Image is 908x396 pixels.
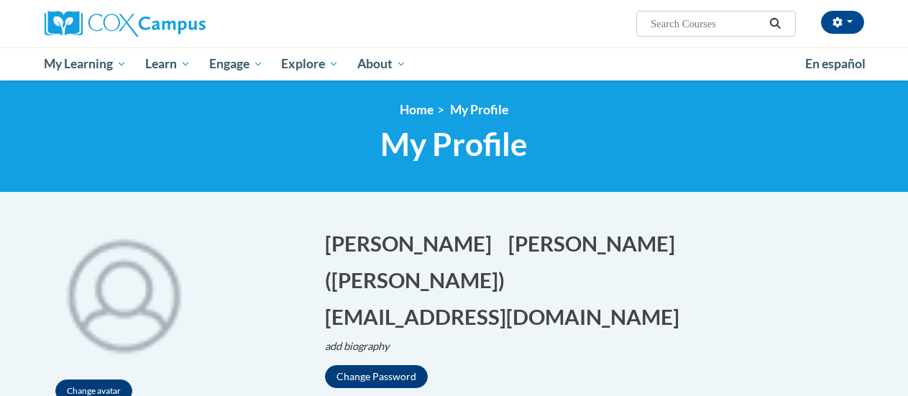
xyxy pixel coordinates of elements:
[325,302,689,331] button: Edit email address
[508,229,684,258] button: Edit last name
[649,15,764,32] input: Search Courses
[325,229,501,258] button: Edit first name
[325,265,514,295] button: Edit screen name
[45,214,203,372] img: profile avatar
[34,47,875,80] div: Main menu
[44,55,127,73] span: My Learning
[325,340,390,352] i: add biography
[821,11,864,34] button: Account Settings
[200,47,272,80] a: Engage
[209,55,263,73] span: Engage
[272,47,348,80] a: Explore
[45,214,203,372] div: Click to change the profile picture
[145,55,191,73] span: Learn
[805,56,866,71] span: En español
[45,11,206,37] img: Cox Campus
[796,49,875,79] a: En español
[281,55,339,73] span: Explore
[380,125,528,163] span: My Profile
[400,102,434,117] a: Home
[35,47,137,80] a: My Learning
[348,47,416,80] a: About
[136,47,200,80] a: Learn
[450,102,508,117] span: My Profile
[325,365,428,388] button: Change Password
[325,339,401,354] button: Edit biography
[764,15,786,32] button: Search
[357,55,406,73] span: About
